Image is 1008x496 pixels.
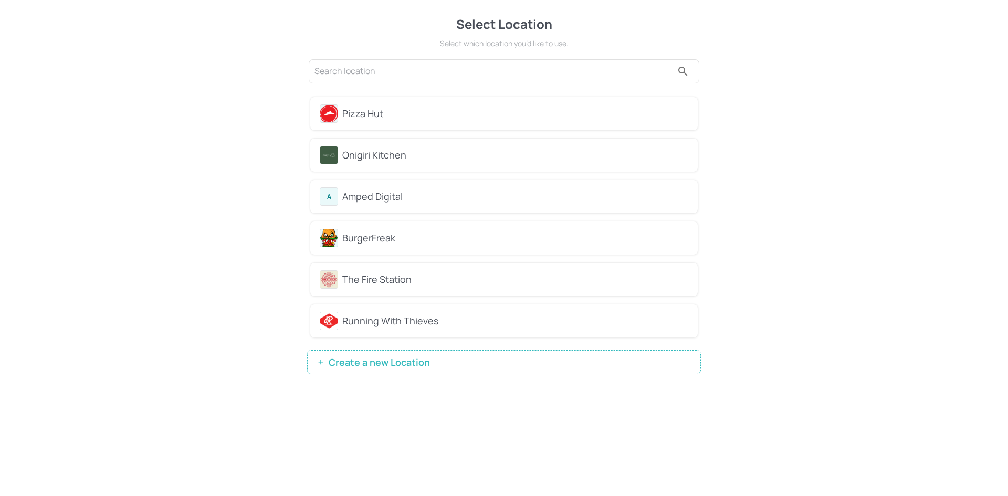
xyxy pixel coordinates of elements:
[320,229,338,247] img: avatar
[307,38,701,49] div: Select which location you’d like to use.
[320,271,338,288] img: avatar
[320,146,338,164] img: avatar
[342,189,688,204] div: Amped Digital
[342,272,688,287] div: The Fire Station
[342,314,688,328] div: Running With Thieves
[673,61,694,82] button: search
[307,15,701,34] div: Select Location
[320,312,338,330] img: avatar
[320,105,338,122] img: avatar
[320,187,338,206] div: A
[342,107,688,121] div: Pizza Hut
[314,63,673,80] input: Search location
[323,357,435,367] span: Create a new Location
[342,231,688,245] div: BurgerFreak
[307,350,701,374] button: Create a new Location
[342,148,688,162] div: Onigiri Kitchen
